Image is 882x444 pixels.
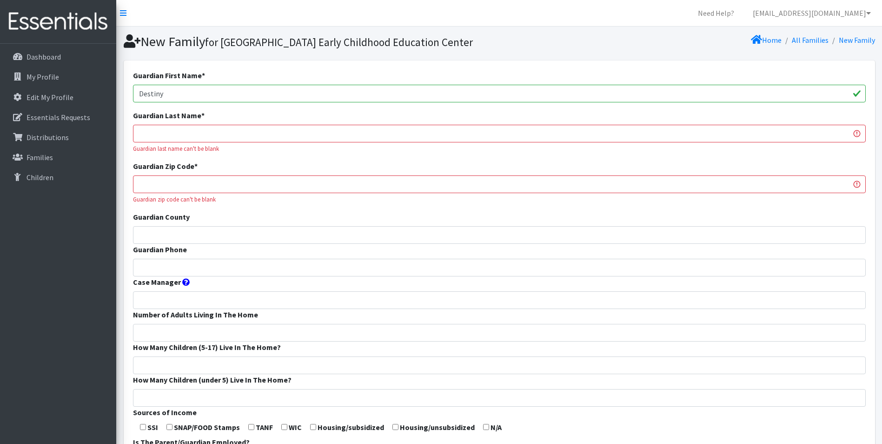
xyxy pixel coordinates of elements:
[27,133,69,142] p: Distributions
[289,422,302,433] label: WIC
[690,4,742,22] a: Need Help?
[27,72,59,81] p: My Profile
[27,173,53,182] p: Children
[174,422,240,433] label: SNAP/FOOD Stamps
[133,161,198,172] label: Guardian Zip Code
[27,153,53,162] p: Families
[194,161,198,171] abbr: required
[147,422,158,433] label: SSI
[4,67,113,86] a: My Profile
[4,168,113,187] a: Children
[201,111,205,120] abbr: required
[4,47,113,66] a: Dashboard
[133,110,205,121] label: Guardian Last Name
[133,342,281,353] label: How Many Children (5-17) Live In The Home?
[27,93,73,102] p: Edit My Profile
[4,88,113,107] a: Edit My Profile
[4,148,113,167] a: Families
[133,276,181,288] label: Case Manager
[4,6,113,37] img: HumanEssentials
[124,34,496,50] h1: New Family
[133,144,866,153] div: Guardian last name can't be blank
[745,4,878,22] a: [EMAIL_ADDRESS][DOMAIN_NAME]
[400,422,475,433] label: Housing/unsubsidized
[256,422,273,433] label: TANF
[27,52,61,61] p: Dashboard
[792,35,829,45] a: All Families
[133,70,205,81] label: Guardian First Name
[133,195,866,204] div: Guardian zip code can't be blank
[133,244,187,255] label: Guardian Phone
[27,113,90,122] p: Essentials Requests
[318,422,384,433] label: Housing/subsidized
[491,422,502,433] label: N/A
[4,108,113,127] a: Essentials Requests
[133,309,258,320] label: Number of Adults Living In The Home
[202,71,205,80] abbr: required
[751,35,782,45] a: Home
[4,128,113,147] a: Distributions
[133,374,292,385] label: How Many Children (under 5) Live In The Home?
[133,407,197,418] label: Sources of Income
[133,211,190,222] label: Guardian County
[839,35,875,45] a: New Family
[205,35,473,49] small: for [GEOGRAPHIC_DATA] Early Childhood Education Center
[182,278,190,286] i: Person at the agency who is assigned to this family.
